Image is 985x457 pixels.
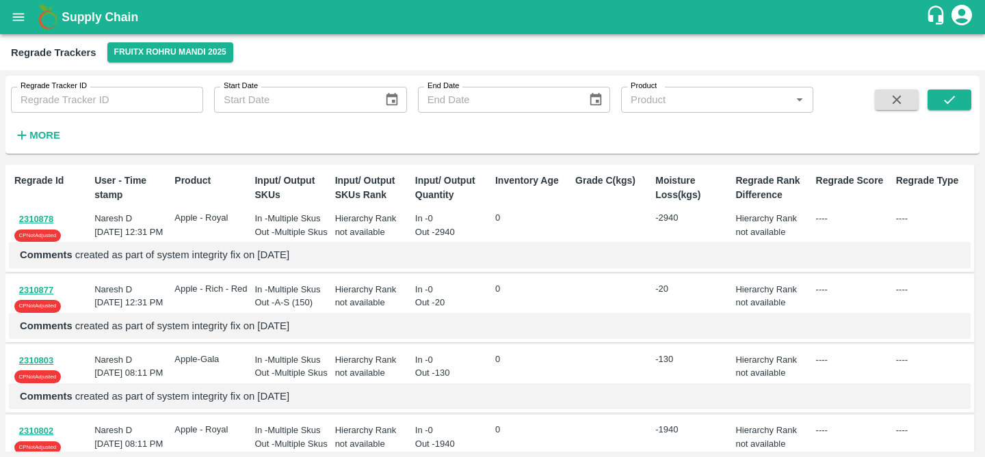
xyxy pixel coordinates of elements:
[29,130,60,141] strong: More
[735,212,810,238] div: Hierarchy Rank not available
[20,389,960,404] p: created as part of system integrity fix on [DATE]
[214,87,373,113] input: Start Date
[575,174,650,188] p: Grade C(kgs)
[14,300,61,312] div: CP Not Adjusted
[254,283,329,296] div: In - Multiple Skus
[174,353,249,366] p: Apple-Gala
[21,81,87,92] label: Regrade Tracker ID
[224,81,258,92] label: Start Date
[20,391,73,402] b: Comments
[735,353,810,380] div: Hierarchy Rank not available
[896,424,971,437] div: ----
[655,424,730,437] p: -1940
[94,353,169,367] div: Naresh D
[415,353,490,367] div: In - 0
[3,1,34,33] button: open drawer
[816,283,891,296] div: ----
[34,3,62,31] img: logo
[415,225,490,239] div: Out - 2940
[254,225,329,239] div: Out - Multiple Skus
[896,283,971,296] div: ----
[655,212,730,225] p: -2940
[11,44,96,61] div: Regrade Trackers
[816,424,891,437] div: ----
[254,437,329,451] div: Out - Multiple Skus
[495,212,570,225] p: 0
[415,437,490,451] div: Out - 1940
[428,81,459,92] label: End Date
[20,247,960,262] p: created as part of system integrity fix on [DATE]
[655,353,730,366] p: -130
[254,424,329,437] div: In - Multiple Skus
[335,174,410,202] p: Input/ Output SKUs Rank
[14,370,61,383] div: CP Not Adjusted
[174,283,249,296] p: Apple - Rich - Red
[896,212,971,225] div: ----
[254,212,329,225] div: In - Multiple Skus
[174,424,249,437] p: Apple - Royal
[735,424,810,450] div: Hierarchy Rank not available
[94,283,169,309] div: [DATE] 12:31 PM
[14,212,58,227] button: 2310878
[415,212,490,225] div: In - 0
[625,91,769,109] input: Product
[14,230,61,242] div: CP Not Adjusted
[20,249,73,260] b: Comments
[14,441,61,454] div: CP Not Adjusted
[335,424,410,450] div: Hierarchy Rank not available
[335,212,410,238] div: Hierarchy Rank not available
[495,283,570,296] p: 0
[655,283,730,296] p: -20
[20,320,73,331] b: Comments
[335,283,410,309] div: Hierarchy Rank not available
[107,42,233,62] button: Select DC
[495,424,570,437] p: 0
[379,87,405,113] button: Choose date
[254,296,329,309] div: Out - A-S (150)
[174,174,249,188] p: Product
[816,174,891,188] p: Regrade Score
[11,124,64,147] button: More
[735,174,810,202] p: Regrade Rank Difference
[631,81,657,92] label: Product
[11,87,203,113] input: Regrade Tracker ID
[735,283,810,309] div: Hierarchy Rank not available
[254,353,329,367] div: In - Multiple Skus
[791,91,809,109] button: Open
[816,353,891,367] div: ----
[415,283,490,296] div: In - 0
[254,174,329,202] p: Input/ Output SKUs
[62,8,925,27] a: Supply Chain
[94,212,169,238] div: [DATE] 12:31 PM
[335,353,410,380] div: Hierarchy Rank not available
[20,318,960,333] p: created as part of system integrity fix on [DATE]
[14,174,89,188] p: Regrade Id
[14,283,58,299] button: 2310877
[896,353,971,367] div: ----
[94,424,169,450] div: [DATE] 08:11 PM
[495,174,570,188] p: Inventory Age
[62,10,138,24] b: Supply Chain
[415,366,490,380] div: Out - 130
[418,87,577,113] input: End Date
[495,353,570,366] p: 0
[415,296,490,309] div: Out - 20
[925,5,949,29] div: customer-support
[415,174,490,202] p: Input/ Output Quantity
[14,424,58,439] button: 2310802
[896,174,971,188] p: Regrade Type
[94,283,169,296] div: Naresh D
[174,212,249,225] p: Apple - Royal
[94,424,169,437] div: Naresh D
[94,174,169,202] p: User - Time stamp
[816,212,891,225] div: ----
[94,212,169,225] div: Naresh D
[254,366,329,380] div: Out - Multiple Skus
[14,353,58,369] button: 2310803
[949,3,974,31] div: account of current user
[655,174,730,202] p: Moisture Loss(kgs)
[415,424,490,437] div: In - 0
[94,353,169,380] div: [DATE] 08:11 PM
[583,87,609,113] button: Choose date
